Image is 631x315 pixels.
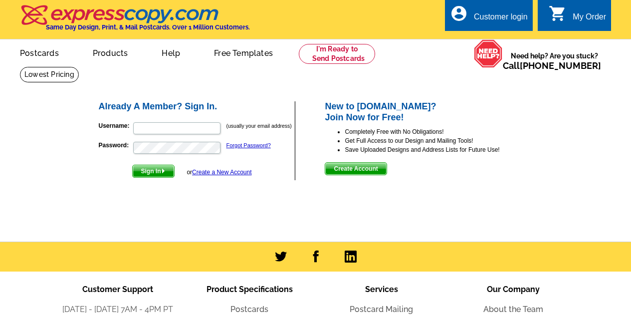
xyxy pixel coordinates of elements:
[487,285,540,294] span: Our Company
[450,4,468,22] i: account_circle
[365,285,398,294] span: Services
[198,40,289,64] a: Free Templates
[345,145,534,154] li: Save Uploaded Designs and Address Lists for Future Use!
[82,285,153,294] span: Customer Support
[503,60,601,71] span: Call
[99,101,295,112] h2: Already A Member? Sign In.
[230,305,268,314] a: Postcards
[20,12,250,31] a: Same Day Design, Print, & Mail Postcards. Over 1 Million Customers.
[350,305,413,314] a: Postcard Mailing
[187,168,251,177] div: or
[99,121,132,130] label: Username:
[325,163,386,175] span: Create Account
[503,51,606,71] span: Need help? Are you stuck?
[77,40,144,64] a: Products
[226,123,292,129] small: (usually your email address)
[549,11,606,23] a: shopping_cart My Order
[46,23,250,31] h4: Same Day Design, Print, & Mail Postcards. Over 1 Million Customers.
[146,40,196,64] a: Help
[207,285,293,294] span: Product Specifications
[474,12,528,26] div: Customer login
[483,305,543,314] a: About the Team
[133,165,174,177] span: Sign In
[520,60,601,71] a: [PHONE_NUMBER]
[4,40,75,64] a: Postcards
[161,169,166,173] img: button-next-arrow-white.png
[573,12,606,26] div: My Order
[325,101,534,123] h2: New to [DOMAIN_NAME]? Join Now for Free!
[549,4,567,22] i: shopping_cart
[226,142,271,148] a: Forgot Password?
[450,11,528,23] a: account_circle Customer login
[99,141,132,150] label: Password:
[132,165,175,178] button: Sign In
[345,136,534,145] li: Get Full Access to our Design and Mailing Tools!
[192,169,251,176] a: Create a New Account
[345,127,534,136] li: Completely Free with No Obligations!
[474,39,503,68] img: help
[325,162,387,175] button: Create Account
